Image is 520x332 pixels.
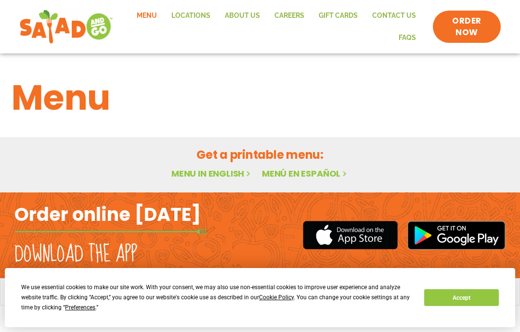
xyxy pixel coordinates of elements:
[14,229,207,234] img: fork
[12,146,508,163] h2: Get a printable menu:
[14,203,201,226] h2: Order online [DATE]
[267,5,312,27] a: Careers
[259,294,294,301] span: Cookie Policy
[433,11,501,43] a: ORDER NOW
[312,5,365,27] a: GIFT CARDS
[171,167,252,179] a: Menu in English
[164,5,218,27] a: Locations
[218,5,267,27] a: About Us
[407,221,506,250] img: google_play
[303,219,398,251] img: appstore
[442,15,491,38] span: ORDER NOW
[365,5,423,27] a: Contact Us
[391,27,423,49] a: FAQs
[130,5,164,27] a: Menu
[5,268,515,327] div: Cookie Consent Prompt
[123,5,424,49] nav: Menu
[19,8,113,46] img: new-SAG-logo-768×292
[424,289,498,306] button: Accept
[262,167,349,179] a: Menú en español
[65,304,95,311] span: Preferences
[14,241,137,268] h2: Download the app
[21,282,413,313] div: We use essential cookies to make our site work. With your consent, we may also use non-essential ...
[12,72,508,124] h1: Menu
